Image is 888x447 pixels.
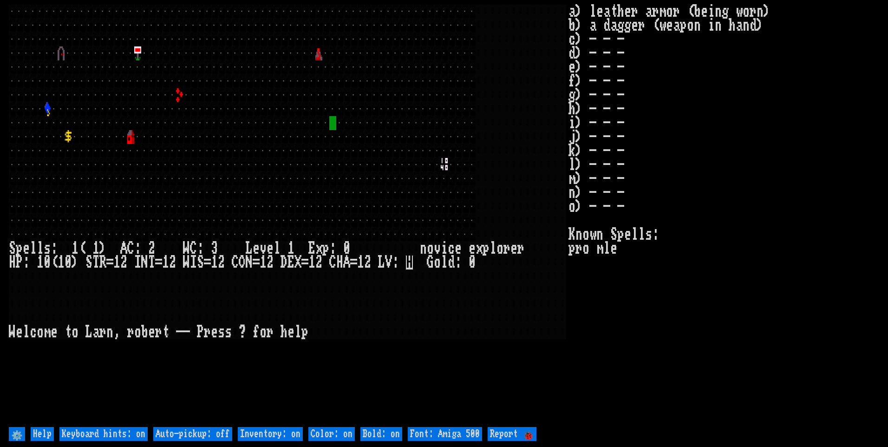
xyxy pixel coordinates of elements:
[65,325,72,339] div: t
[183,256,190,270] div: W
[496,242,503,256] div: o
[37,256,44,270] div: 1
[183,325,190,339] div: -
[51,325,58,339] div: e
[246,256,253,270] div: N
[51,256,58,270] div: (
[190,242,197,256] div: C
[239,325,246,339] div: ?
[72,325,78,339] div: o
[503,242,510,256] div: r
[246,242,253,256] div: L
[448,242,455,256] div: c
[204,325,211,339] div: r
[211,256,218,270] div: 1
[434,256,441,270] div: o
[360,427,402,441] input: Bold: on
[127,325,134,339] div: r
[113,256,120,270] div: 1
[406,256,413,270] mark: H
[329,256,336,270] div: C
[267,256,274,270] div: 2
[322,242,329,256] div: p
[483,242,490,256] div: p
[510,242,517,256] div: e
[23,242,30,256] div: e
[490,242,496,256] div: l
[357,256,364,270] div: 1
[218,325,225,339] div: s
[260,256,267,270] div: 1
[294,256,301,270] div: X
[427,256,434,270] div: G
[148,325,155,339] div: e
[364,256,371,270] div: 2
[455,242,462,256] div: e
[99,242,106,256] div: )
[211,242,218,256] div: 3
[427,242,434,256] div: o
[30,325,37,339] div: c
[378,256,385,270] div: L
[448,256,455,270] div: d
[141,256,148,270] div: N
[23,256,30,270] div: :
[155,256,162,270] div: =
[281,325,287,339] div: h
[162,256,169,270] div: 1
[197,242,204,256] div: :
[232,256,239,270] div: C
[134,325,141,339] div: o
[99,256,106,270] div: R
[92,256,99,270] div: T
[260,325,267,339] div: o
[420,242,427,256] div: n
[99,325,106,339] div: r
[59,427,148,441] input: Keyboard hints: on
[225,325,232,339] div: s
[434,242,441,256] div: v
[274,242,281,256] div: l
[343,256,350,270] div: A
[568,5,879,425] stats: a) leather armor (being worn) b) a dagger (weapon in hand) c) - - - d) - - - e) - - - f) - - - g)...
[455,256,462,270] div: :
[16,325,23,339] div: e
[23,325,30,339] div: l
[113,325,120,339] div: ,
[30,242,37,256] div: l
[127,242,134,256] div: C
[301,325,308,339] div: p
[260,242,267,256] div: v
[267,242,274,256] div: e
[120,256,127,270] div: 2
[92,242,99,256] div: 1
[148,242,155,256] div: 2
[72,242,78,256] div: 1
[287,325,294,339] div: e
[148,256,155,270] div: T
[218,256,225,270] div: 2
[92,325,99,339] div: a
[308,242,315,256] div: E
[37,242,44,256] div: l
[197,325,204,339] div: P
[239,256,246,270] div: O
[162,325,169,339] div: t
[287,242,294,256] div: 1
[253,256,260,270] div: =
[253,242,260,256] div: e
[44,256,51,270] div: 0
[65,256,72,270] div: 0
[106,256,113,270] div: =
[9,325,16,339] div: W
[441,242,448,256] div: i
[385,256,392,270] div: V
[9,427,25,441] input: ⚙️
[392,256,399,270] div: :
[58,256,65,270] div: 1
[31,427,54,441] input: Help
[329,242,336,256] div: :
[350,256,357,270] div: =
[78,242,85,256] div: (
[336,256,343,270] div: H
